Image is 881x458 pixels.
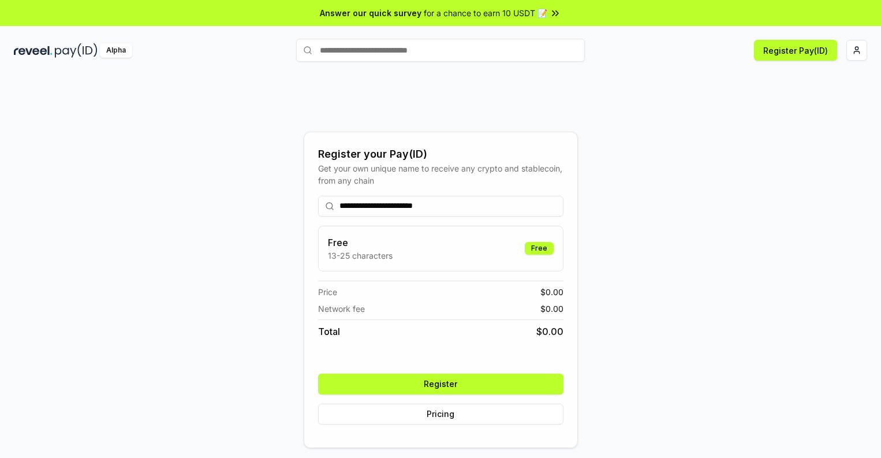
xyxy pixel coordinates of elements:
[14,43,53,58] img: reveel_dark
[424,7,547,19] span: for a chance to earn 10 USDT 📝
[318,374,563,394] button: Register
[318,325,340,338] span: Total
[318,303,365,315] span: Network fee
[320,7,421,19] span: Answer our quick survey
[536,325,563,338] span: $ 0.00
[328,236,393,250] h3: Free
[318,286,337,298] span: Price
[318,404,563,425] button: Pricing
[525,242,554,255] div: Free
[55,43,98,58] img: pay_id
[100,43,132,58] div: Alpha
[328,250,393,262] p: 13-25 characters
[540,286,563,298] span: $ 0.00
[318,146,563,162] div: Register your Pay(ID)
[540,303,563,315] span: $ 0.00
[318,162,563,187] div: Get your own unique name to receive any crypto and stablecoin, from any chain
[754,40,837,61] button: Register Pay(ID)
